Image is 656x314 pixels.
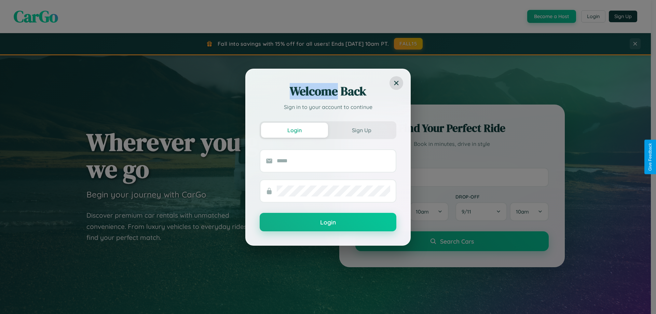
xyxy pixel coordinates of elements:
[261,123,328,138] button: Login
[328,123,395,138] button: Sign Up
[260,83,396,99] h2: Welcome Back
[260,213,396,231] button: Login
[648,143,653,171] div: Give Feedback
[260,103,396,111] p: Sign in to your account to continue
